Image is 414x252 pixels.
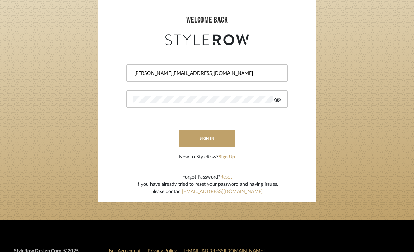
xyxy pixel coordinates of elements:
[218,154,235,161] button: Sign Up
[133,70,279,77] input: Email Address
[220,174,232,181] button: Reset
[136,181,278,195] div: If you have already tried to reset your password and having issues, please contact
[179,154,235,161] div: New to StyleRow?
[136,174,278,181] div: Forgot Password?
[179,130,235,147] button: sign in
[105,14,309,26] div: welcome back
[182,189,263,194] a: [EMAIL_ADDRESS][DOMAIN_NAME]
